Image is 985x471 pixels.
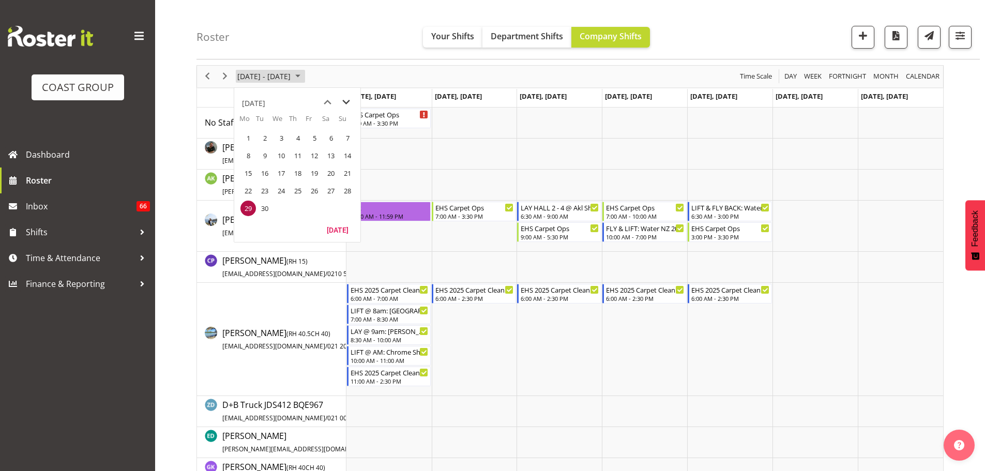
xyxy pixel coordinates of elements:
span: Saturday, September 13, 2025 [323,148,339,163]
span: Friday, September 5, 2025 [307,130,322,146]
div: Brittany Taylor"s event - LAY HALL 2 - 4 @ Akl Showgrounds (Oct '25) Begin From Wednesday, Octobe... [517,202,601,221]
span: calendar [905,70,941,83]
span: Your Shifts [431,31,474,42]
span: Thursday, September 4, 2025 [290,130,306,146]
div: title [242,93,265,114]
span: Friday, September 19, 2025 [307,165,322,181]
button: Timeline Month [872,70,901,83]
span: ( ) [286,257,308,266]
div: EHS 2025 Carpet Cleaning, Maintenance, etc [351,367,429,377]
div: LAY @ 9am: [PERSON_NAME] '25 @ [GEOGRAPHIC_DATA] [351,326,429,336]
th: Su [339,114,355,129]
div: LAY HALL 2 - 4 @ Akl Showgrounds ([DATE]) [521,202,599,212]
button: Send a list of all shifts for the selected filtered period to all rostered employees. [918,26,941,49]
button: Department Shifts [482,27,571,48]
span: [DATE], [DATE] [435,92,482,101]
span: Tuesday, September 16, 2025 [257,165,272,181]
span: [PERSON_NAME][EMAIL_ADDRESS][DOMAIN_NAME] [222,187,374,196]
button: next month [337,93,355,112]
span: Thursday, September 11, 2025 [290,148,306,163]
span: / [325,342,327,351]
div: Charwen Vaevaepare"s event - LIFT @ 8am: AUT University @ AUT WZ Building Begin From Monday, Sept... [347,305,431,324]
button: Timeline Day [783,70,799,83]
span: No Staff Member [205,117,271,128]
div: 11:00 AM - 2:30 PM [351,377,429,385]
img: help-xxl-2.png [954,440,964,450]
td: Charwen Vaevaepare resource [197,283,346,396]
a: [PERSON_NAME](RH 40.5CH 40)[EMAIL_ADDRESS][DOMAIN_NAME]/021 202 5796 [222,327,367,352]
div: 12:00 AM - 11:59 PM [350,212,429,220]
span: 0210 577 379 [327,269,367,278]
span: [PERSON_NAME] [222,214,367,238]
button: Time Scale [738,70,774,83]
span: Wednesday, September 24, 2025 [274,183,289,199]
div: 10:00 AM - 7:00 PM [606,233,684,241]
span: [DATE], [DATE] [520,92,567,101]
button: Next [218,70,232,83]
span: Monday, September 22, 2025 [240,183,256,199]
span: [DATE], [DATE] [690,92,737,101]
span: [DATE], [DATE] [349,92,396,101]
span: 021 202 5796 [327,342,367,351]
div: Brittany Taylor"s event - EHS Carpet Ops Begin From Wednesday, October 1, 2025 at 9:00:00 AM GMT+... [517,222,601,242]
span: Week [803,70,823,83]
div: 10:00 AM - 11:00 AM [351,356,429,364]
td: D+B Truck JDS412 BQE967 resource [197,396,346,427]
span: [EMAIL_ADDRESS][DOMAIN_NAME] [222,156,325,165]
span: Monday, September 8, 2025 [240,148,256,163]
div: No Staff Member"s event - EHS Carpet Ops Begin From Monday, September 29, 2025 at 7:00:00 AM GMT+... [347,109,431,128]
span: Roster [26,173,150,188]
div: 6:00 AM - 7:00 AM [351,294,429,302]
span: Wednesday, September 3, 2025 [274,130,289,146]
span: RH 40.5 [289,329,311,338]
div: FLY & LIFT: Water NZ 2025 @ [PERSON_NAME] [606,223,684,233]
div: Brittany Taylor"s event - LIFT & FLY BACK: Water NZ 2025 @ Te Pae Begin From Friday, October 3, 2... [688,202,772,221]
span: Thursday, September 25, 2025 [290,183,306,199]
button: Your Shifts [423,27,482,48]
span: Dashboard [26,147,150,162]
div: 7:00 AM - 3:30 PM [435,212,513,220]
span: [EMAIL_ADDRESS][DOMAIN_NAME] [222,414,325,422]
div: Charwen Vaevaepare"s event - LIFT @ AM: Chrome Showcase @ Auckland Showgrounds Begin From Monday,... [347,346,431,366]
span: [PERSON_NAME] [222,255,367,279]
span: Sunday, September 28, 2025 [340,183,355,199]
td: Emmett Denton resource [197,427,346,458]
div: next period [216,66,234,87]
a: [PERSON_NAME](RH 49CH 40)[EMAIL_ADDRESS][DOMAIN_NAME]/027 398 6766 [222,214,367,238]
span: [DATE] - [DATE] [236,70,292,83]
th: Tu [256,114,272,129]
span: [EMAIL_ADDRESS][DOMAIN_NAME] [222,269,325,278]
span: Company Shifts [580,31,642,42]
div: Charwen Vaevaepare"s event - EHS 2025 Carpet Cleaning, Maintenance, etc Begin From Wednesday, Oct... [517,284,601,303]
span: ( CH 40) [286,329,330,338]
span: [PERSON_NAME][EMAIL_ADDRESS][DOMAIN_NAME] [222,445,374,453]
span: [DATE], [DATE] [605,92,652,101]
button: Company Shifts [571,27,650,48]
div: 8:30 AM - 10:00 AM [351,336,429,344]
a: No Staff Member [205,116,271,129]
span: / [325,269,327,278]
span: / [325,414,327,422]
span: Sunday, September 21, 2025 [340,165,355,181]
div: Brittany Taylor"s event - EHS Carpet Ops Begin From Friday, October 3, 2025 at 3:00:00 PM GMT+13:... [688,222,772,242]
span: Fortnight [828,70,867,83]
td: Brittany Taylor resource [197,201,346,252]
div: EHS Carpet Ops [521,223,599,233]
span: [PERSON_NAME] [222,430,419,454]
span: Month [872,70,900,83]
h4: Roster [196,31,230,43]
div: 6:30 AM - 9:00 AM [521,212,599,220]
span: Saturday, September 6, 2025 [323,130,339,146]
div: EHS Carpet Ops [435,202,513,212]
span: Tuesday, September 23, 2025 [257,183,272,199]
div: Brittany Taylor"s event - EHS Carpet Ops Begin From Thursday, October 2, 2025 at 7:00:00 AM GMT+1... [602,202,687,221]
span: Saturday, September 20, 2025 [323,165,339,181]
th: Sa [322,114,339,129]
div: EHS 2025 Carpet Cleaning, Maintenance, etc [435,284,513,295]
span: Wednesday, September 17, 2025 [274,165,289,181]
div: Brittany Taylor"s event - Sick Begin From Monday, September 29, 2025 at 12:00:00 AM GMT+13:00 End... [347,202,431,221]
span: Sunday, September 14, 2025 [340,148,355,163]
div: EHS Carpet Ops [691,223,769,233]
td: Abe Denton resource [197,139,346,170]
span: Friday, September 26, 2025 [307,183,322,199]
